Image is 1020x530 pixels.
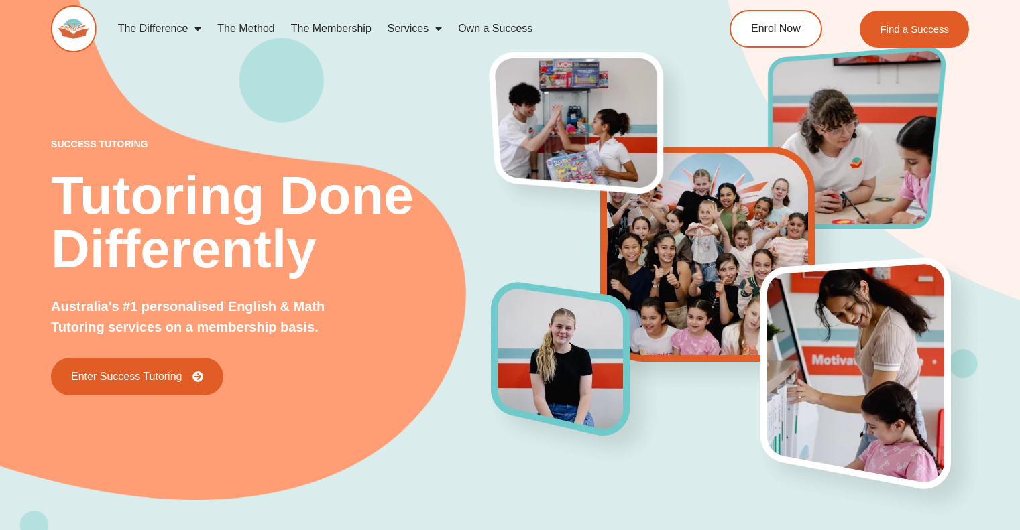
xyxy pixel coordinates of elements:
[880,24,949,34] span: Find a Success
[51,296,373,338] p: Australia's #1 personalised English & Math Tutoring services on a membership basis.
[860,11,969,48] a: Find a Success
[110,13,677,44] nav: Menu
[450,13,541,44] a: Own a Success
[730,10,822,48] a: Enrol Now
[71,371,182,382] span: Enter Success Tutoring
[380,13,450,44] a: Services
[110,13,210,44] a: The Difference
[51,358,223,395] a: Enter Success Tutoring
[283,13,380,44] a: The Membership
[51,139,492,149] p: success tutoring
[751,23,801,34] span: Enrol Now
[51,169,492,276] h2: Tutoring Done Differently
[209,13,282,44] a: The Method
